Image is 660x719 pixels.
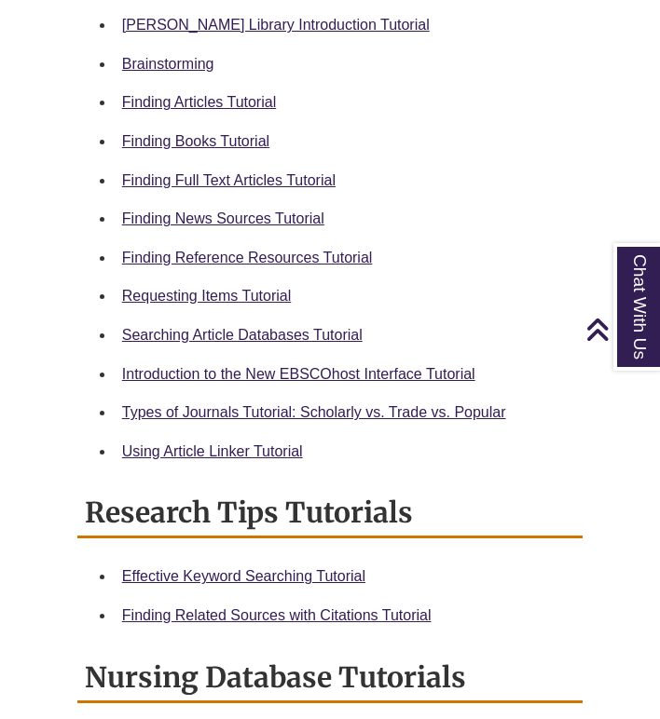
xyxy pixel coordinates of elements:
a: Introduction to the New EBSCOhost Interface Tutorial [122,366,475,382]
a: Types of Journals Tutorial: Scholarly vs. Trade vs. Popular [122,404,506,420]
a: [PERSON_NAME] Library Introduction Tutorial [122,17,430,33]
a: Using Article Linker Tutorial [122,443,303,459]
a: Back to Top [585,317,655,342]
a: Finding Related Sources with Citations Tutorial [122,607,432,623]
a: Requesting Items Tutorial [122,288,291,304]
a: Brainstorming [122,56,214,72]
a: Finding Books Tutorial [122,133,269,149]
h2: Research Tips Tutorials [77,489,583,538]
a: Finding News Sources Tutorial [122,210,324,226]
a: Finding Reference Resources Tutorial [122,250,373,265]
h2: Nursing Database Tutorials [77,654,583,703]
a: Searching Article Databases Tutorial [122,327,363,343]
a: Effective Keyword Searching Tutorial [122,568,365,584]
a: Finding Articles Tutorial [122,94,276,110]
a: Finding Full Text Articles Tutorial [122,172,336,188]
